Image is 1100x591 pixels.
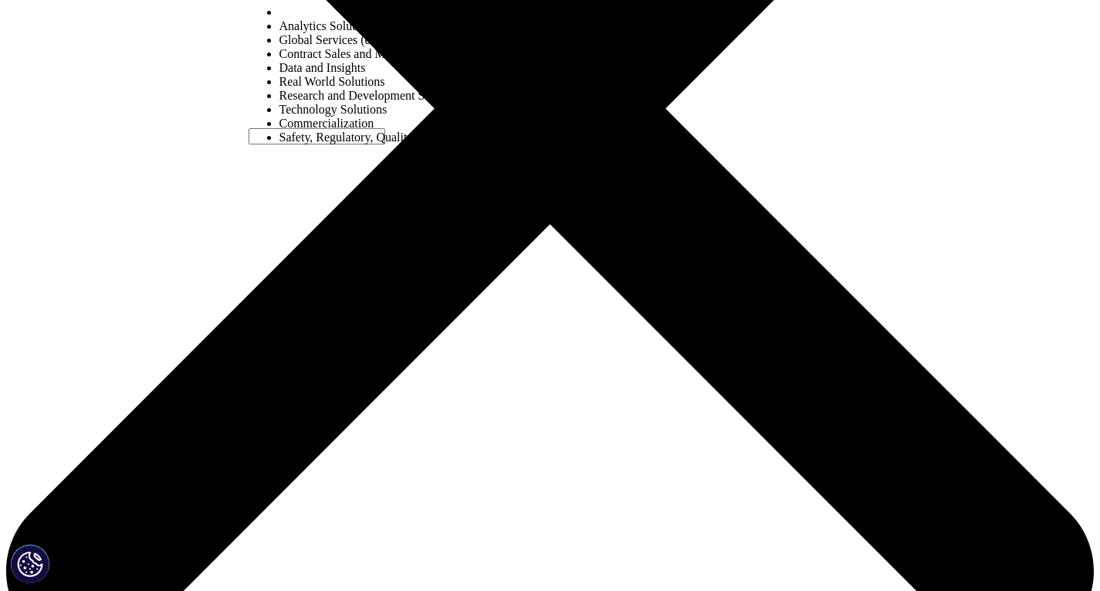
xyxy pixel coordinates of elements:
[279,47,613,61] li: Contract Sales and Medical Solutions
[11,545,49,583] button: Impostazioni cookie
[279,131,613,144] li: Safety, Regulatory, Quality, Commercial Compliance and Med Info
[279,19,613,33] li: Analytics Solutions
[279,61,613,75] li: Data and Insights
[279,103,613,117] li: Technology Solutions
[279,75,613,89] li: Real World Solutions
[279,117,613,131] li: Commercialization
[279,33,613,47] li: Global Services (consulting/outsourcing)
[279,89,613,103] li: Research and Development Solutions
